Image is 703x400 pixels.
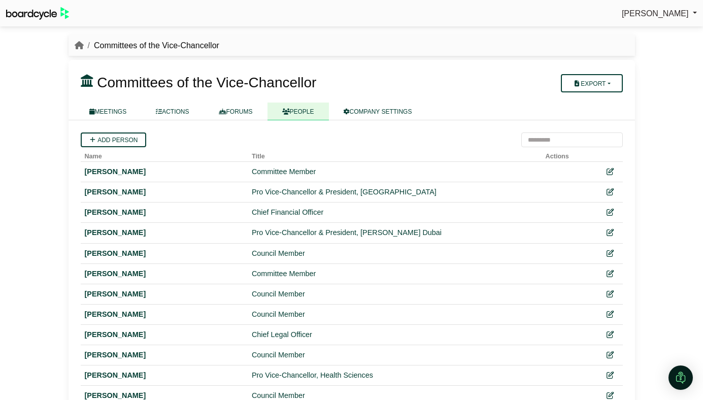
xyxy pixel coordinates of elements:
[252,248,538,259] div: Council Member
[602,370,618,381] div: Edit
[85,166,244,178] div: [PERSON_NAME]
[85,288,244,300] div: [PERSON_NAME]
[75,39,219,52] nav: breadcrumb
[602,166,618,178] div: Edit
[602,207,618,218] div: Edit
[81,132,146,147] a: Add person
[252,329,538,341] div: Chief Legal Officer
[602,349,618,361] div: Edit
[85,349,244,361] div: [PERSON_NAME]
[329,103,427,120] a: COMPANY SETTINGS
[85,309,244,320] div: [PERSON_NAME]
[252,186,538,198] div: Pro Vice-Chancellor & President, [GEOGRAPHIC_DATA]
[267,103,329,120] a: PEOPLE
[85,207,244,218] div: [PERSON_NAME]
[84,39,219,52] li: Committees of the Vice-Chancellor
[252,166,538,178] div: Committee Member
[252,370,538,381] div: Pro Vice-Chancellor, Health Sciences
[6,7,69,20] img: BoardcycleBlackGreen-aaafeed430059cb809a45853b8cf6d952af9d84e6e89e1f1685b34bfd5cb7d64.svg
[85,370,244,381] div: [PERSON_NAME]
[252,309,538,320] div: Council Member
[252,288,538,300] div: Council Member
[622,9,689,18] span: [PERSON_NAME]
[85,186,244,198] div: [PERSON_NAME]
[602,309,618,320] div: Edit
[85,248,244,259] div: [PERSON_NAME]
[602,329,618,341] div: Edit
[561,74,622,92] button: Export
[602,248,618,259] div: Edit
[622,7,697,20] a: [PERSON_NAME]
[248,147,542,162] th: Title
[252,227,538,239] div: Pro Vice-Chancellor & President, [PERSON_NAME] Dubai
[204,103,267,120] a: FORUMS
[81,147,248,162] th: Name
[252,268,538,280] div: Committee Member
[97,75,316,90] span: Committees of the Vice-Chancellor
[141,103,204,120] a: ACTIONS
[85,329,244,341] div: [PERSON_NAME]
[75,103,142,120] a: MEETINGS
[542,147,598,162] th: Actions
[668,365,693,390] div: Open Intercom Messenger
[252,349,538,361] div: Council Member
[602,268,618,280] div: Edit
[602,288,618,300] div: Edit
[602,227,618,239] div: Edit
[85,227,244,239] div: [PERSON_NAME]
[85,268,244,280] div: [PERSON_NAME]
[602,186,618,198] div: Edit
[252,207,538,218] div: Chief Financial Officer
